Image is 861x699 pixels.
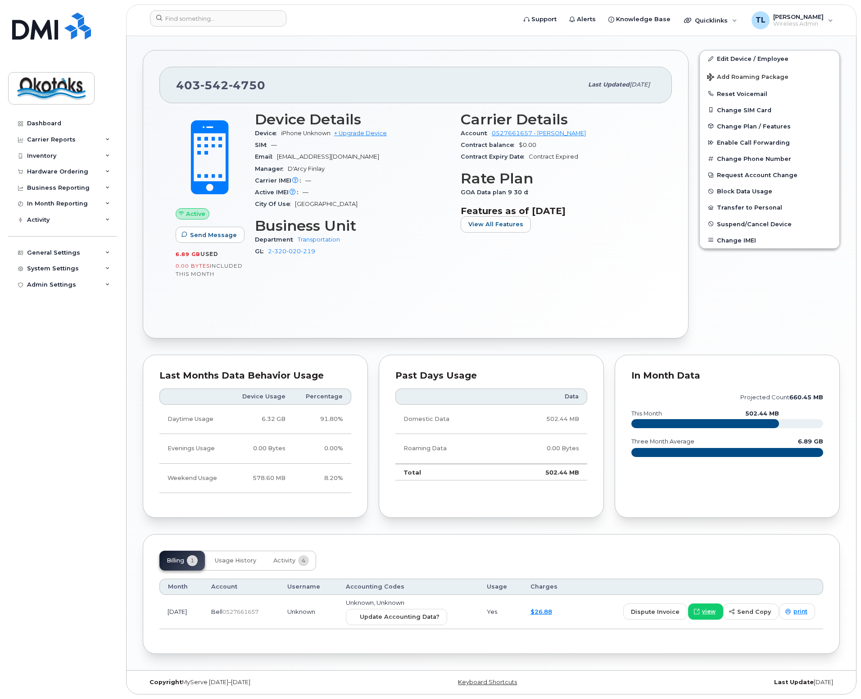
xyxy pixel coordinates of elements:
[517,10,563,28] a: Support
[295,201,358,207] span: [GEOGRAPHIC_DATA]
[492,130,586,137] a: 0527661657 - [PERSON_NAME]
[631,438,694,445] text: three month average
[461,111,656,128] h3: Carrier Details
[717,139,790,146] span: Enable Call Forwarding
[702,608,716,616] span: view
[468,220,523,228] span: View All Features
[588,81,630,88] span: Last updated
[159,434,230,463] td: Evenings Usage
[255,218,450,234] h3: Business Unit
[255,248,268,255] span: GL
[277,153,379,160] span: [EMAIL_ADDRESS][DOMAIN_NAME]
[255,177,305,184] span: Carrier IMEI
[298,555,309,566] span: 4
[143,679,375,686] div: MyServe [DATE]–[DATE]
[279,595,338,629] td: Unknown
[222,608,258,615] span: 0527661657
[215,557,256,564] span: Usage History
[230,464,294,493] td: 578.60 MB
[200,78,229,92] span: 542
[717,123,791,129] span: Change Plan / Features
[502,434,587,463] td: 0.00 Bytes
[607,679,840,686] div: [DATE]
[479,579,522,595] th: Usage
[230,434,294,463] td: 0.00 Bytes
[700,67,839,86] button: Add Roaming Package
[789,394,823,401] tspan: 660.45 MB
[461,170,656,187] h3: Rate Plan
[305,177,311,184] span: —
[502,405,587,434] td: 502.44 MB
[176,263,210,269] span: 0.00 Bytes
[294,405,351,434] td: 91.80%
[230,388,294,405] th: Device Usage
[631,371,823,380] div: In Month Data
[522,579,574,595] th: Charges
[779,603,815,620] a: print
[707,73,788,82] span: Add Roaming Package
[623,603,687,620] button: dispute invoice
[255,142,271,148] span: SIM
[186,210,205,218] span: Active
[150,679,182,685] strong: Copyright
[273,557,295,564] span: Activity
[631,608,680,616] span: dispute invoice
[737,608,771,616] span: send copy
[229,78,265,92] span: 4750
[774,679,814,685] strong: Last Update
[773,20,824,27] span: Wireless Admin
[281,130,331,137] span: iPhone Unknown
[303,189,308,196] span: —
[461,130,492,137] span: Account
[700,232,839,248] button: Change IMEI
[255,153,277,160] span: Email
[288,165,325,172] span: D'Arcy Finlay
[176,251,200,257] span: 6.89 GB
[271,142,277,148] span: —
[678,11,743,29] div: Quicklinks
[700,118,839,134] button: Change Plan / Features
[395,371,587,380] div: Past Days Usage
[360,612,440,621] span: Update Accounting Data?
[616,15,671,24] span: Knowledge Base
[717,220,792,227] span: Suspend/Cancel Device
[602,10,677,28] a: Knowledge Base
[630,81,650,88] span: [DATE]
[334,130,387,137] a: + Upgrade Device
[159,371,351,380] div: Last Months Data Behavior Usage
[159,595,203,629] td: [DATE]
[563,10,602,28] a: Alerts
[577,15,596,24] span: Alerts
[793,608,807,616] span: print
[395,434,502,463] td: Roaming Data
[268,248,315,255] a: 2-320-020-219
[773,13,824,20] span: [PERSON_NAME]
[176,262,243,277] span: included this month
[176,227,245,243] button: Send Message
[700,50,839,67] a: Edit Device / Employee
[200,251,218,257] span: used
[279,579,338,595] th: Username
[211,608,222,615] span: Bell
[346,609,447,625] button: Update Accounting Data?
[700,134,839,151] button: Enable Call Forwarding
[700,183,839,199] button: Block Data Usage
[294,388,351,405] th: Percentage
[745,410,779,417] text: 502.44 MB
[700,151,839,167] button: Change Phone Number
[519,142,536,148] span: $0.00
[255,111,450,128] h3: Device Details
[688,603,723,620] a: view
[461,206,656,216] h3: Features as of [DATE]
[294,464,351,493] td: 8.20%
[700,199,839,215] button: Transfer to Personal
[255,236,298,243] span: Department
[230,405,294,434] td: 6.32 GB
[298,236,340,243] a: Transportation
[745,11,839,29] div: Trevor Laboucane
[723,603,779,620] button: send copy
[700,102,839,118] button: Change SIM Card
[255,165,288,172] span: Manager
[346,599,404,606] span: Unknown, Unknown
[798,438,823,445] text: 6.89 GB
